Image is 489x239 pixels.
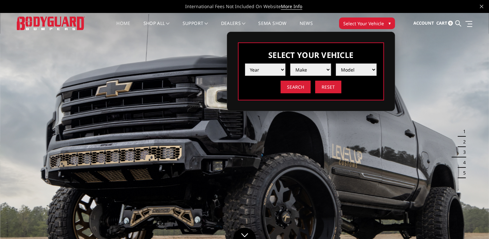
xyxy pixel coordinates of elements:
[459,126,466,137] button: 1 of 5
[290,63,331,76] select: Please select the value from list.
[144,21,170,34] a: shop all
[459,147,466,157] button: 3 of 5
[17,17,85,30] img: BODYGUARD BUMPERS
[258,21,286,34] a: SEMA Show
[459,168,466,178] button: 5 of 5
[457,208,489,239] iframe: Chat Widget
[339,17,395,29] button: Select Your Vehicle
[413,15,434,32] a: Account
[343,20,384,27] span: Select Your Vehicle
[459,137,466,147] button: 2 of 5
[459,157,466,168] button: 4 of 5
[221,21,246,34] a: Dealers
[315,81,341,93] input: Reset
[413,20,434,26] span: Account
[388,20,391,27] span: ▾
[448,21,453,26] span: 0
[116,21,130,34] a: Home
[436,15,453,32] a: Cart 0
[245,50,377,60] h3: Select Your Vehicle
[281,3,302,10] a: More Info
[233,228,256,239] a: Click to Down
[436,20,447,26] span: Cart
[281,81,311,93] input: Search
[299,21,313,34] a: News
[245,63,286,76] select: Please select the value from list.
[183,21,208,34] a: Support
